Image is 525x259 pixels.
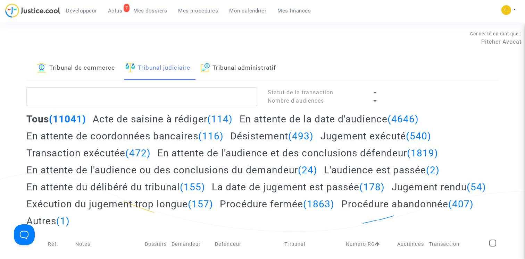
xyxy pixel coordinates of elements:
h2: L'audience est passée [324,164,440,176]
td: Transaction [426,232,487,257]
span: (407) [448,198,474,210]
span: (1819) [407,147,438,159]
span: Mon calendrier [229,8,266,14]
td: Réf. [45,232,73,257]
h2: Acte de saisine à rédiger [93,113,233,125]
h2: Transaction exécutée [26,147,151,159]
span: Mes finances [277,8,311,14]
span: Mes procédures [178,8,218,14]
span: (54) [467,181,486,193]
a: Tribunal judiciaire [125,57,190,80]
span: (157) [188,198,213,210]
img: icon-banque.svg [37,63,47,72]
h2: Jugement rendu [392,181,486,193]
span: (493) [288,130,314,142]
td: Dossiers [142,232,169,257]
div: 7 [124,4,130,12]
img: f0b917ab549025eb3af43f3c4438ad5d [501,5,511,15]
span: (472) [125,147,151,159]
span: (540) [406,130,431,142]
a: Mon calendrier [224,6,272,16]
h2: Jugement exécuté [320,130,431,142]
h2: Procédure fermée [220,198,334,210]
h2: En attente de la date d'audience [240,113,419,125]
span: Développeur [66,8,97,14]
h2: En attente de l'audience et des conclusions défendeur [157,147,438,159]
span: (24) [298,164,317,176]
h2: Tous [26,113,86,125]
span: Mes dossiers [133,8,167,14]
td: Tribunal [282,232,343,257]
span: Statut de la transaction [268,89,333,96]
h2: La date de jugement est passée [212,181,385,193]
td: Numéro RG [343,232,395,257]
h2: En attente de l'audience ou des conclusions du demandeur [26,164,317,176]
a: Mes procédures [173,6,224,16]
span: (116) [198,130,224,142]
span: (4646) [387,113,419,125]
a: Développeur [60,6,102,16]
td: Demandeur [169,232,212,257]
span: (11041) [49,113,86,125]
td: Défendeur [212,232,282,257]
img: icon-archive.svg [201,63,210,72]
img: jc-logo.svg [5,3,60,18]
h2: Procédure abandonnée [341,198,474,210]
span: (178) [359,181,385,193]
td: Audiences [395,232,426,257]
span: (1) [56,215,70,227]
h2: En attente du délibéré du tribunal [26,181,205,193]
a: Tribunal administratif [201,57,276,80]
h2: Exécution du jugement trop longue [26,198,213,210]
span: Connecté en tant que : [470,31,522,36]
span: Nombre d'audiences [268,97,324,104]
iframe: Help Scout Beacon - Open [14,224,35,245]
h2: Autres [26,215,70,227]
span: (114) [207,113,233,125]
td: Notes [73,232,142,257]
a: Tribunal de commerce [37,57,115,80]
img: icon-faciliter-sm.svg [125,63,135,72]
a: Mes dossiers [128,6,173,16]
a: 7Actus [102,6,128,16]
h2: Désistement [230,130,314,142]
span: (2) [426,164,440,176]
h2: En attente de coordonnées bancaires [26,130,224,142]
span: (1863) [303,198,334,210]
span: (155) [180,181,205,193]
a: Mes finances [272,6,316,16]
span: Actus [108,8,123,14]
